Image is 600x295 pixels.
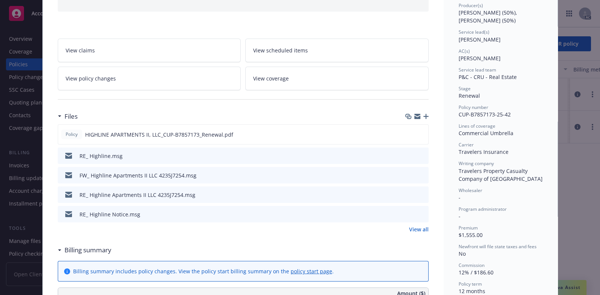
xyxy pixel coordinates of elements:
div: Commercial Umbrella [459,129,543,137]
span: - [459,213,460,220]
span: AC(s) [459,48,470,54]
a: View coverage [245,67,429,90]
span: Renewal [459,92,480,99]
div: RE_ Highline Apartments II LLC 4235J7254.msg [79,191,195,199]
span: $1,555.00 [459,231,483,238]
div: Billing summary [58,245,111,255]
div: RE_ Highline Notice.msg [79,210,140,218]
a: View policy changes [58,67,241,90]
span: Policy number [459,104,488,110]
span: Service lead team [459,67,496,73]
a: View claims [58,39,241,62]
button: preview file [419,152,426,160]
span: Newfront will file state taxes and fees [459,243,537,250]
span: Carrier [459,142,474,148]
span: View scheduled items [253,46,308,54]
button: download file [407,191,413,199]
h3: Files [64,112,78,121]
span: View policy changes [66,74,116,82]
span: Travelers Insurance [459,148,508,155]
span: No [459,250,466,257]
button: download file [407,210,413,218]
span: View coverage [253,74,289,82]
button: download file [407,171,413,179]
button: download file [406,131,412,139]
span: [PERSON_NAME] (50%), [PERSON_NAME] (50%) [459,9,519,24]
span: Producer(s) [459,2,483,9]
span: Service lead(s) [459,29,489,35]
span: P&C - CRU - Real Estate [459,73,517,80]
span: Stage [459,85,471,92]
span: Commission [459,262,484,268]
span: 12 months [459,288,485,295]
span: View claims [66,46,95,54]
span: [PERSON_NAME] [459,36,501,43]
span: Policy term [459,281,482,287]
h3: Billing summary [64,245,111,255]
button: download file [407,152,413,160]
button: preview file [419,171,426,179]
div: Files [58,112,78,121]
span: Policy [64,131,79,138]
span: Writing company [459,160,494,167]
span: CUP-B7857173-25-42 [459,111,511,118]
a: View all [409,225,429,233]
span: Program administrator [459,206,507,212]
span: Premium [459,225,478,231]
span: HIGHLINE APARTMENTS II, LLC_CUP-B7857173_Renewal.pdf [85,131,233,139]
span: Lines of coverage [459,123,495,129]
div: Billing summary includes policy changes. View the policy start billing summary on the . [73,267,334,275]
span: - [459,194,460,201]
button: preview file [419,210,426,218]
div: RE_ Highline.msg [79,152,123,160]
button: preview file [419,191,426,199]
button: preview file [418,131,425,139]
span: [PERSON_NAME] [459,55,501,62]
div: FW_ Highline Apartments II LLC 4235J7254.msg [79,171,196,179]
a: policy start page [291,268,332,275]
a: View scheduled items [245,39,429,62]
span: Travelers Property Casualty Company of [GEOGRAPHIC_DATA] [459,167,543,182]
span: Wholesaler [459,187,482,194]
span: 12% / $186.60 [459,269,493,276]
